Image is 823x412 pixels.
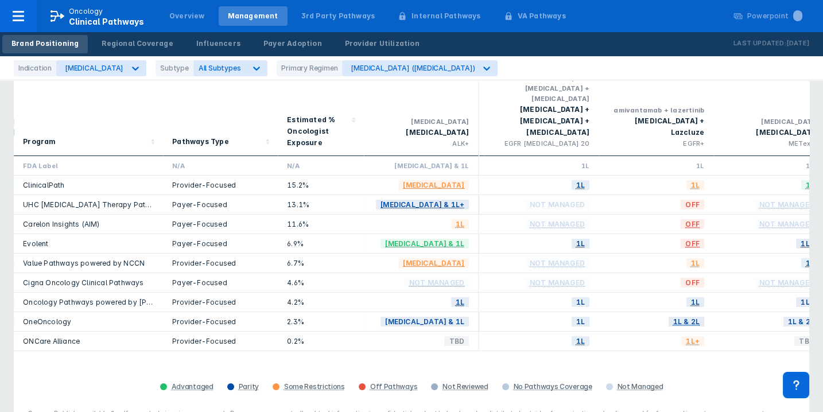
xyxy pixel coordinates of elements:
[14,68,163,156] div: Sort
[794,335,819,348] span: TBD
[187,35,250,53] a: Influencers
[287,200,355,209] div: 13.1%
[681,335,704,348] span: 1L+
[681,276,704,289] span: OFF
[172,136,229,147] div: Pathways Type
[493,73,589,104] div: amivantamab-vmjwt + [MEDICAL_DATA] + [MEDICAL_DATA]
[92,35,182,53] a: Regional Coverage
[278,68,364,156] div: Sort
[669,315,704,328] span: 1L & 2L
[23,220,99,228] a: Carelon Insights (AIM)
[292,6,385,26] a: 3rd Party Pathways
[783,372,809,398] div: Contact Support
[172,336,269,346] div: Provider-Focused
[381,237,469,250] span: [MEDICAL_DATA] & 1L
[723,116,819,127] div: [MEDICAL_DATA]
[755,198,819,211] span: Not Managed
[23,278,143,287] a: Cigna Oncology Clinical Pathways
[572,335,589,348] span: 1L
[23,298,197,306] a: Oncology Pathways powered by [PERSON_NAME]
[287,278,355,287] div: 4.6%
[451,217,469,231] span: 1L
[373,161,469,170] div: [MEDICAL_DATA] & 1L
[373,138,469,149] div: ALK+
[608,161,704,170] div: 1L
[172,317,269,327] div: Provider-Focused
[69,17,144,26] span: Clinical Pathways
[263,38,322,49] div: Payer Adoption
[287,336,355,346] div: 0.2%
[172,297,269,307] div: Provider-Focused
[287,114,348,149] div: Estimated % Oncologist Exposure
[2,35,88,53] a: Brand Positioning
[411,11,480,21] div: Internal Pathways
[370,382,417,391] div: Off Pathways
[69,6,103,17] p: Oncology
[14,60,56,76] div: Indication
[351,64,475,72] div: [MEDICAL_DATA] ([MEDICAL_DATA])
[686,296,704,309] span: 1L
[287,297,355,307] div: 4.2%
[287,258,355,268] div: 6.7%
[65,64,123,72] div: [MEDICAL_DATA]
[23,317,71,326] a: OneOncology
[23,161,154,170] div: FDA Label
[172,180,269,190] div: Provider-Focused
[228,11,278,21] div: Management
[572,296,589,309] span: 1L
[376,198,469,211] span: [MEDICAL_DATA] & 1L+
[239,382,259,391] div: Parity
[493,104,589,138] div: [MEDICAL_DATA] + [MEDICAL_DATA] + [MEDICAL_DATA]
[156,60,193,76] div: Subtype
[405,276,469,289] span: Not Managed
[608,115,704,138] div: [MEDICAL_DATA] + Lazcluze
[23,337,80,345] a: ONCare Alliance
[723,127,819,138] div: [MEDICAL_DATA]
[796,237,819,250] span: 1L+
[23,181,64,189] a: ClinicalPath
[336,35,429,53] a: Provider Utilization
[169,11,205,21] div: Overview
[284,382,345,391] div: Some Restrictions
[172,239,269,248] div: Payer-Focused
[733,38,786,49] p: Last Updated:
[786,38,809,49] p: [DATE]
[23,136,56,147] div: Program
[796,296,819,309] span: 1L+
[287,219,355,229] div: 11.6%
[172,278,269,287] div: Payer-Focused
[102,38,173,49] div: Regional Coverage
[199,64,241,72] span: All Subtypes
[373,127,469,138] div: [MEDICAL_DATA]
[783,315,819,328] span: 1L & 2L
[525,217,589,231] span: Not Managed
[493,161,589,170] div: 1L
[801,256,819,270] span: 1L
[686,256,704,270] span: 1L
[681,217,704,231] span: OFF
[23,259,145,267] a: Value Pathways powered by NCCN
[572,178,589,192] span: 1L
[381,315,469,328] span: [MEDICAL_DATA] & 1L
[172,382,213,391] div: Advantaged
[572,315,589,328] span: 1L
[345,38,420,49] div: Provider Utilization
[287,239,355,248] div: 6.9%
[681,198,704,211] span: OFF
[525,198,589,211] span: Not Managed
[172,161,269,170] div: N/A
[514,382,592,391] div: No Pathways Coverage
[442,382,488,391] div: Not Reviewed
[163,68,278,156] div: Sort
[608,138,704,149] div: EGFR+
[172,200,269,209] div: Payer-Focused
[681,237,704,250] span: OFF
[572,237,589,250] span: 1L
[254,35,331,53] a: Payer Adoption
[23,239,48,248] a: Evolent
[287,161,355,170] div: N/A
[398,256,469,270] span: [MEDICAL_DATA]
[618,382,663,391] div: Not Managed
[23,200,168,209] a: UHC [MEDICAL_DATA] Therapy Pathways
[723,138,819,149] div: METex14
